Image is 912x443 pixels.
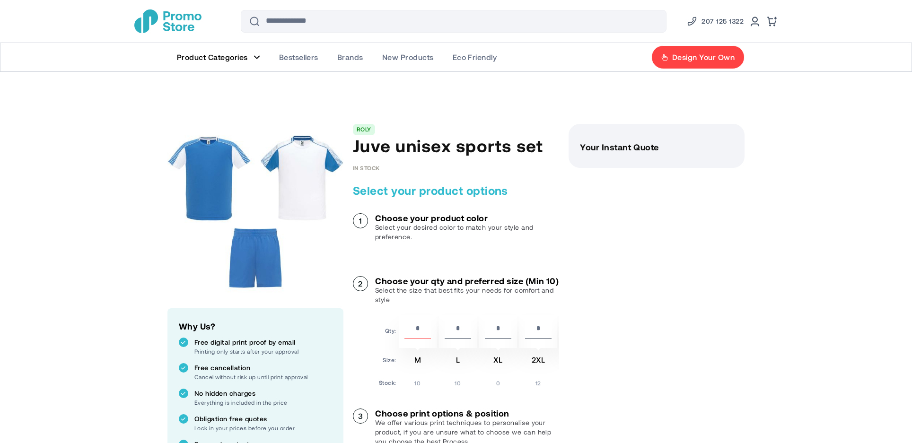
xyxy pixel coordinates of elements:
a: Phone [686,16,744,27]
span: New Products [382,52,434,62]
a: Eco Friendly [443,43,507,71]
a: New Products [373,43,443,71]
h2: Select your product options [353,183,559,198]
img: main product photo [167,124,343,300]
h1: Juve unisex sports set [353,135,559,156]
td: 12 [519,375,557,387]
a: Bestsellers [270,43,328,71]
a: Product Categories [167,43,270,71]
button: Search [243,10,266,33]
td: 2XL [519,350,557,373]
td: 10 [399,375,437,387]
td: XL [479,350,517,373]
h3: Your Instant Quote [580,142,733,152]
a: Design Your Own [651,45,745,69]
p: Free digital print proof by email [194,338,332,347]
span: Design Your Own [672,52,735,62]
a: store logo [134,9,202,33]
h3: Choose your product color [375,213,559,223]
span: In stock [353,165,380,171]
div: Availability [353,165,380,171]
p: No hidden charges [194,389,332,398]
td: M [399,350,437,373]
h3: Choose your qty and preferred size (Min 10) [375,276,559,286]
p: Obligation free quotes [194,414,332,424]
p: Cancel without risk up until print approval [194,373,332,381]
td: 10 [439,375,477,387]
td: 0 [479,375,517,387]
td: L [439,350,477,373]
a: Brands [328,43,373,71]
a: ROLY [357,126,371,132]
p: Lock in your prices before you order [194,424,332,432]
p: Select your desired color to match your style and preference. [375,223,559,242]
span: 207 125 1322 [702,16,744,27]
p: Select the size that best fits your needs for comfort and style [375,286,559,304]
img: Promotional Merchandise [134,9,202,33]
span: Brands [337,52,363,62]
td: Qty: [379,315,396,348]
p: Printing only starts after your approval [194,347,332,356]
span: Product Categories [177,52,248,62]
p: Free cancellation [194,363,332,373]
td: Stock: [379,375,396,387]
h2: Why Us? [179,320,332,333]
td: Size: [379,350,396,373]
span: Bestsellers [279,52,318,62]
h3: Choose print options & position [375,408,559,418]
span: Eco Friendly [453,52,497,62]
p: Everything is included in the price [194,398,332,407]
